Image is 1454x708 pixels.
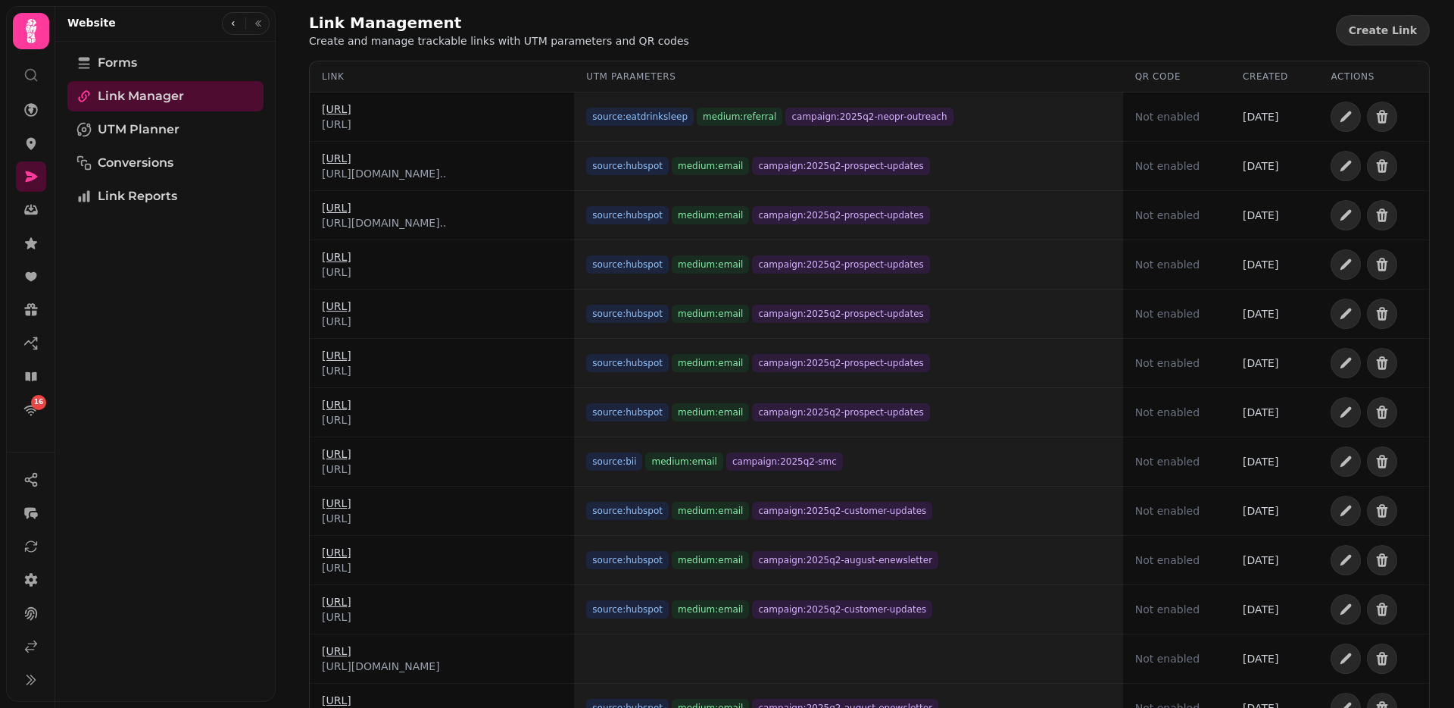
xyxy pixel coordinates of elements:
span: Not enabled [1135,503,1200,518]
a: Link Reports [67,181,264,211]
div: Created [1243,70,1306,83]
a: [URL] [322,594,351,609]
span: [DATE] [1243,208,1278,223]
a: 16 [16,395,46,425]
button: Delete [1367,397,1397,428]
div: [URL][DOMAIN_NAME] [322,659,440,674]
div: [URL] [322,511,351,526]
span: [DATE] [1243,356,1278,371]
span: source: eatdrinksleep [586,108,694,126]
a: [URL] [322,693,440,708]
a: Link Manager [67,81,264,111]
button: Delete [1367,249,1397,280]
button: Edit [1331,397,1361,428]
span: Not enabled [1135,602,1200,617]
span: [DATE] [1243,405,1278,420]
span: medium: email [672,255,749,274]
span: medium: email [672,305,749,323]
div: Actions [1331,70,1417,83]
span: UTM Planner [98,121,179,139]
span: Not enabled [1135,356,1200,371]
a: [URL] [322,151,447,166]
a: [URL] [322,446,351,462]
div: QR Code [1135,70,1218,83]
a: [URL] [322,545,351,560]
a: [URL] [322,644,440,659]
button: Delete [1367,446,1397,477]
button: Edit [1331,200,1361,230]
span: source: hubspot [586,600,669,619]
span: Not enabled [1135,109,1200,124]
button: Edit [1331,496,1361,526]
span: source: hubspot [586,403,669,421]
span: source: bii [586,453,642,471]
button: Create Link [1336,15,1430,45]
button: Delete [1367,348,1397,378]
span: Not enabled [1135,306,1200,321]
a: Forms [67,48,264,78]
span: [DATE] [1243,257,1278,272]
div: [URL] [322,462,351,477]
span: campaign: 2025q2-prospect-updates [752,255,929,274]
span: campaign: 2025q2-customer-updates [752,502,932,520]
span: medium: email [672,551,749,569]
div: [URL] [322,560,351,575]
span: source: hubspot [586,255,669,274]
a: Conversions [67,148,264,178]
span: source: hubspot [586,157,669,175]
button: Delete [1367,299,1397,329]
span: campaign: 2025q2-prospect-updates [752,157,929,175]
button: Delete [1367,102,1397,132]
span: medium: email [672,354,749,372]
span: source: hubspot [586,206,669,224]
span: [DATE] [1243,109,1278,124]
div: [URL] [322,363,351,378]
span: Not enabled [1135,454,1200,469]
div: [URL] [322,314,351,329]
button: Delete [1367,644,1397,674]
span: campaign: 2025q2-prospect-updates [752,206,929,224]
div: UTM Parameters [586,70,1110,83]
span: campaign: 2025q2-prospect-updates [752,305,929,323]
button: Edit [1331,102,1361,132]
span: medium: referral [697,108,782,126]
span: medium: email [672,206,749,224]
span: [DATE] [1243,651,1278,666]
span: medium: email [672,600,749,619]
span: Conversions [98,154,173,172]
h2: Website [67,15,116,30]
span: campaign: 2025q2-prospect-updates [752,354,929,372]
div: [URL] [322,265,351,280]
span: medium: email [672,157,749,175]
span: Not enabled [1135,158,1200,174]
div: [URL] [322,117,351,132]
h2: Link Management [309,12,600,33]
span: source: hubspot [586,551,669,569]
span: medium: email [672,502,749,520]
span: medium: email [672,403,749,421]
span: campaign: 2025q2-prospect-updates [752,403,929,421]
span: source: hubspot [586,502,669,520]
span: Create Link [1349,25,1417,36]
span: campaign: 2025q2-customer-updates [752,600,932,619]
span: campaign: 2025q2-smc [726,453,843,471]
div: [URL] [322,412,351,428]
a: [URL] [322,102,351,117]
span: campaign: 2025q2-neopr-outreach [785,108,953,126]
div: [URL][DOMAIN_NAME].. [322,166,447,181]
button: Delete [1367,151,1397,181]
span: Forms [98,54,137,72]
a: [URL] [322,299,351,314]
span: Link Manager [98,87,184,105]
a: [URL] [322,496,351,511]
button: Delete [1367,200,1397,230]
span: Not enabled [1135,257,1200,272]
button: Edit [1331,446,1361,477]
button: Delete [1367,545,1397,575]
span: Not enabled [1135,651,1200,666]
span: [DATE] [1243,158,1278,174]
button: Edit [1331,299,1361,329]
a: [URL] [322,397,351,412]
p: Create and manage trackable links with UTM parameters and QR codes [309,33,689,49]
span: Not enabled [1135,553,1200,568]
